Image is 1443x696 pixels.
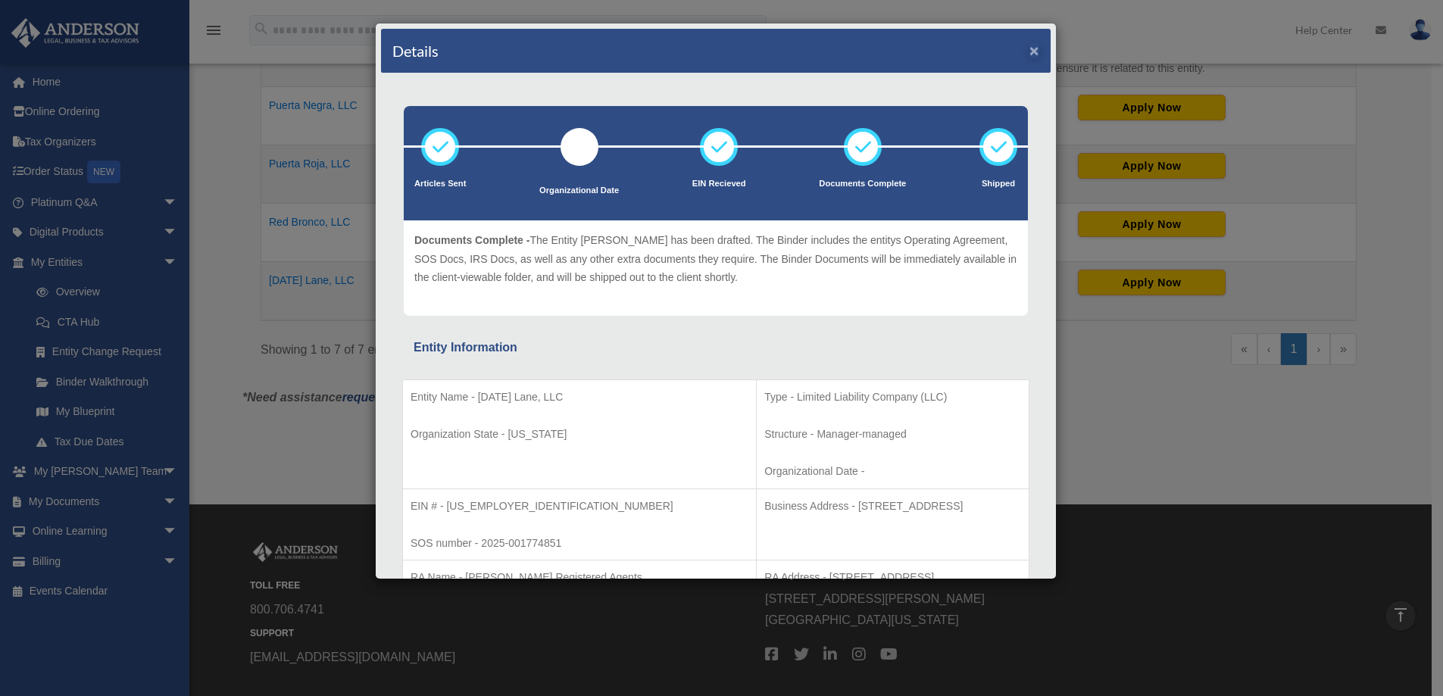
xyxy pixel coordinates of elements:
[411,534,748,553] p: SOS number - 2025-001774851
[979,176,1017,192] p: Shipped
[414,234,529,246] span: Documents Complete -
[1029,42,1039,58] button: ×
[411,388,748,407] p: Entity Name - [DATE] Lane, LLC
[411,497,748,516] p: EIN # - [US_EMPLOYER_IDENTIFICATION_NUMBER]
[764,425,1021,444] p: Structure - Manager-managed
[764,497,1021,516] p: Business Address - [STREET_ADDRESS]
[414,231,1017,287] p: The Entity [PERSON_NAME] has been drafted. The Binder includes the entitys Operating Agreement, S...
[764,462,1021,481] p: Organizational Date -
[414,337,1018,358] div: Entity Information
[764,568,1021,587] p: RA Address - [STREET_ADDRESS]
[411,425,748,444] p: Organization State - [US_STATE]
[414,176,466,192] p: Articles Sent
[411,568,748,587] p: RA Name - [PERSON_NAME] Registered Agents
[539,183,619,198] p: Organizational Date
[819,176,906,192] p: Documents Complete
[764,388,1021,407] p: Type - Limited Liability Company (LLC)
[392,40,439,61] h4: Details
[692,176,746,192] p: EIN Recieved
